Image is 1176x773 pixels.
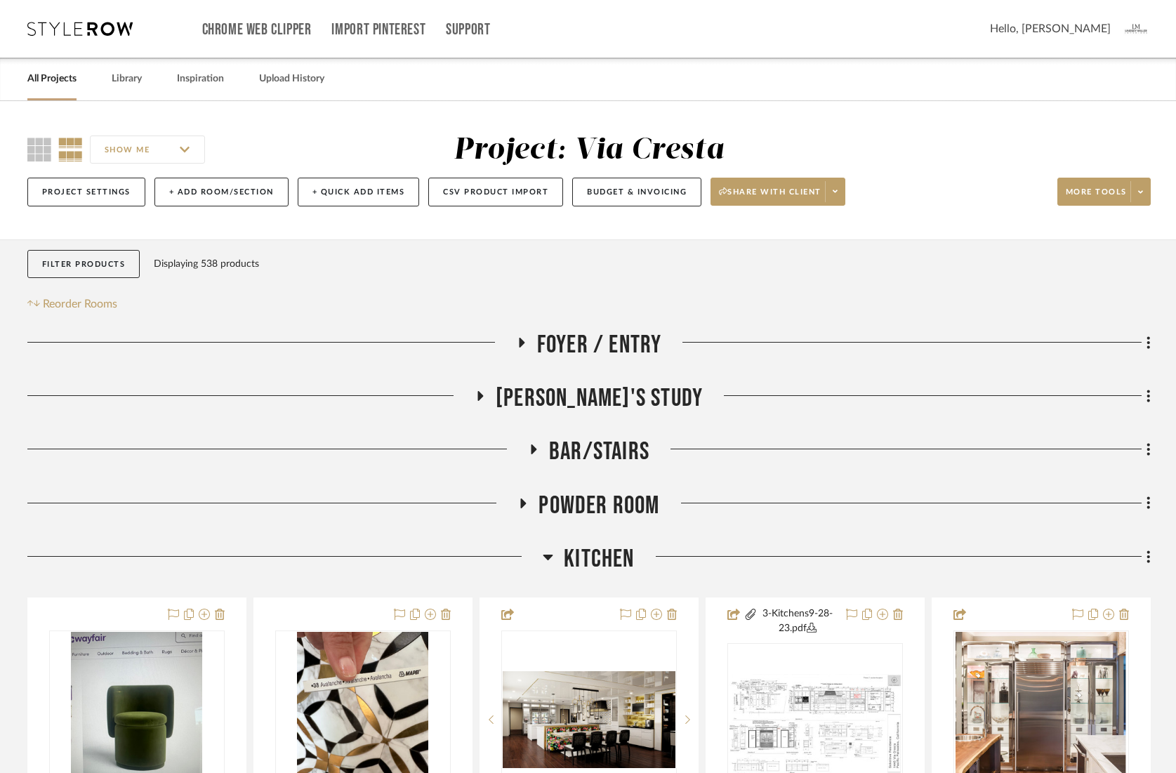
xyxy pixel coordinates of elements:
span: Powder Room [539,491,659,521]
button: Budget & Invoicing [572,178,701,206]
a: Import Pinterest [331,24,425,36]
button: Project Settings [27,178,145,206]
span: More tools [1066,187,1127,208]
a: Chrome Web Clipper [202,24,312,36]
img: avatar [1121,14,1151,44]
a: Upload History [259,70,324,88]
button: CSV Product Import [428,178,563,206]
span: Foyer / Entry [537,330,662,360]
div: Displaying 538 products [154,250,259,278]
button: 3-Kitchens9-28-23.pdf [758,607,838,636]
button: Filter Products [27,250,140,279]
span: Hello, [PERSON_NAME] [990,20,1111,37]
button: Reorder Rooms [27,296,118,312]
span: Reorder Rooms [43,296,117,312]
img: Renderings [503,671,675,768]
button: Share with client [711,178,845,206]
button: + Quick Add Items [298,178,420,206]
a: Inspiration [177,70,224,88]
a: Support [446,24,490,36]
button: More tools [1057,178,1151,206]
div: Project: Via Cresta [454,136,724,165]
span: [PERSON_NAME]'s Study [496,383,703,414]
a: All Projects [27,70,77,88]
span: Kitchen [564,544,634,574]
button: + Add Room/Section [154,178,289,206]
span: Bar/Stairs [549,437,649,467]
span: Share with client [719,187,821,208]
a: Library [112,70,142,88]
